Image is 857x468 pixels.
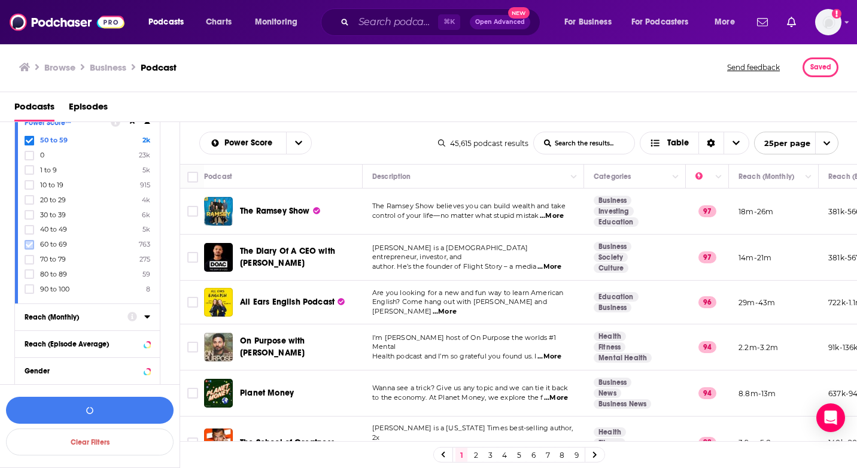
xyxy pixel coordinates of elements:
[739,388,776,399] p: 8.8m-13m
[706,13,750,32] button: open menu
[594,263,628,273] a: Culture
[537,262,561,272] span: ...More
[40,181,63,189] span: 10 to 19
[372,352,537,360] span: Health podcast and I’m so grateful you found us. I
[556,448,568,462] a: 8
[667,139,689,147] span: Table
[594,217,639,227] a: Education
[594,427,626,437] a: Health
[594,206,634,216] a: Investing
[372,211,539,220] span: control of your life—no matter what stupid mistak
[90,62,126,73] h1: Business
[782,12,801,32] a: Show notifications dropdown
[810,63,831,71] span: Saved
[739,437,779,448] p: 3.9m-5.8m
[372,297,547,315] span: English? Come hang out with [PERSON_NAME] and [PERSON_NAME]
[255,14,297,31] span: Monitoring
[25,118,103,127] div: Power Score™
[594,196,631,205] a: Business
[624,13,706,32] button: open menu
[204,429,233,457] img: The School of Greatness
[631,14,689,31] span: For Podcasters
[815,9,841,35] img: User Profile
[564,14,612,31] span: For Business
[40,196,66,204] span: 20 to 29
[204,169,232,184] div: Podcast
[40,151,44,159] span: 0
[142,211,150,219] span: 6k
[752,12,773,32] a: Show notifications dropdown
[542,448,554,462] a: 7
[142,270,150,278] span: 59
[594,388,621,398] a: News
[146,285,150,293] span: 8
[204,197,233,226] img: The Ramsey Show
[204,379,233,408] img: Planet Money
[816,403,845,432] div: Open Intercom Messenger
[354,13,438,32] input: Search podcasts, credits, & more...
[739,253,771,263] p: 14m-21m
[224,139,276,147] span: Power Score
[240,297,335,307] span: All Ears English Podcast
[438,139,528,148] div: 45,615 podcast results
[40,166,57,174] span: 1 to 9
[204,243,233,272] img: The Diary Of A CEO with Steven Bartlett
[698,296,716,308] p: 96
[240,335,358,359] a: On Purpose with [PERSON_NAME]
[594,253,628,262] a: Society
[698,341,716,353] p: 94
[240,388,294,398] span: Planet Money
[739,297,775,308] p: 29m-43m
[527,448,539,462] a: 6
[372,288,563,297] span: Are you looking for a new and fun way to learn American
[640,132,749,154] button: Choose View
[25,363,150,378] button: Gender
[556,13,627,32] button: open menu
[372,393,543,402] span: to the economy. At Planet Money, we explore the f
[372,262,537,271] span: author. He’s the founder of Flight Story – a media
[25,114,111,129] button: Power Score™
[139,151,150,159] span: 23k
[141,62,177,73] h3: Podcast
[240,205,320,217] a: The Ramsey Show
[187,388,198,399] span: Toggle select row
[803,57,838,77] button: Saved
[140,13,199,32] button: open menu
[470,15,530,29] button: Open AdvancedNew
[715,14,735,31] span: More
[139,240,150,248] span: 763
[14,97,54,121] a: Podcasts
[187,252,198,263] span: Toggle select row
[372,244,528,262] span: [PERSON_NAME] is a [DEMOGRAPHIC_DATA] entrepreneur, investor, and
[594,378,631,387] a: Business
[567,170,581,184] button: Column Actions
[594,169,631,184] div: Categories
[594,303,631,312] a: Business
[724,57,783,77] button: Send feedback
[594,399,651,409] a: Business News
[433,307,457,317] span: ...More
[755,134,810,153] span: 25 per page
[187,342,198,352] span: Toggle select row
[372,202,566,210] span: The Ramsey Show believes you can build wealth and take
[712,170,726,184] button: Column Actions
[187,437,198,448] span: Toggle select row
[240,336,305,358] span: On Purpose with [PERSON_NAME]
[240,437,335,449] a: The School of Greatness
[698,387,716,399] p: 94
[187,297,198,308] span: Toggle select row
[44,62,75,73] a: Browse
[698,251,716,263] p: 97
[739,206,773,217] p: 18m-26m
[540,211,564,221] span: ...More
[570,448,582,462] a: 9
[668,170,683,184] button: Column Actions
[513,448,525,462] a: 5
[240,245,358,269] a: The Diary Of A CEO with [PERSON_NAME]
[199,132,312,154] h2: Choose List sort
[739,169,794,184] div: Reach (Monthly)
